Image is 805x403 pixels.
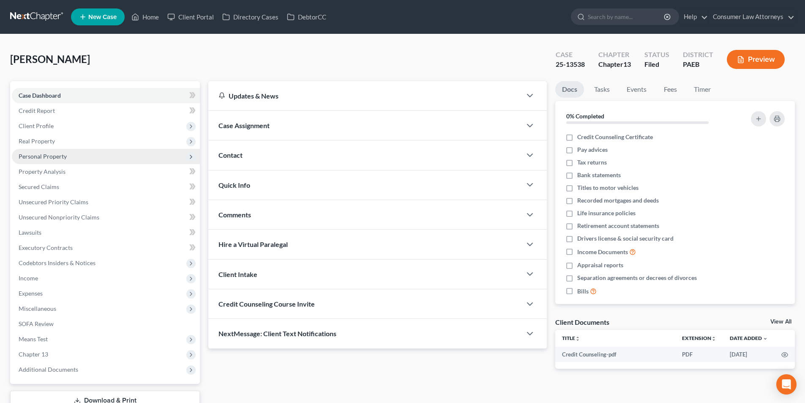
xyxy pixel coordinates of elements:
span: Unsecured Nonpriority Claims [19,214,99,221]
a: Lawsuits [12,225,200,240]
a: Help [679,9,708,25]
span: Miscellaneous [19,305,56,312]
td: Credit Counseling-pdf [555,347,675,362]
a: Consumer Law Attorneys [709,9,794,25]
div: District [683,50,713,60]
a: Unsecured Nonpriority Claims [12,210,200,225]
div: Client Documents [555,318,609,326]
a: Extensionunfold_more [682,335,716,341]
span: Unsecured Priority Claims [19,198,88,206]
a: Client Portal [163,9,218,25]
a: View All [770,319,791,325]
span: Comments [218,211,251,219]
span: Property Analysis [19,168,65,175]
div: Chapter [598,50,631,60]
span: Separation agreements or decrees of divorces [577,274,697,282]
span: Means Test [19,335,48,343]
span: Credit Report [19,107,55,114]
a: Unsecured Priority Claims [12,195,200,210]
td: [DATE] [723,347,775,362]
div: Filed [644,60,669,69]
i: unfold_more [711,336,716,341]
span: NextMessage: Client Text Notifications [218,329,336,337]
a: Property Analysis [12,164,200,179]
span: Life insurance policies [577,209,636,217]
span: Credit Counseling Course Invite [218,300,315,308]
span: Secured Claims [19,183,59,190]
a: Events [620,81,653,98]
span: Additional Documents [19,366,78,373]
a: Credit Report [12,103,200,118]
div: Open Intercom Messenger [776,374,797,395]
span: Lawsuits [19,229,41,236]
span: Income [19,274,38,282]
div: Updates & News [218,91,511,100]
span: Case Assignment [218,121,270,129]
a: Date Added expand_more [730,335,768,341]
span: Credit Counseling Certificate [577,133,653,141]
span: Bank statements [577,171,621,179]
span: Quick Info [218,181,250,189]
span: 13 [623,60,631,68]
td: PDF [675,347,723,362]
strong: 0% Completed [566,112,604,120]
a: SOFA Review [12,316,200,332]
a: Tasks [587,81,617,98]
div: Case [556,50,585,60]
span: Client Profile [19,122,54,129]
div: Chapter [598,60,631,69]
span: SOFA Review [19,320,54,327]
span: Hire a Virtual Paralegal [218,240,288,248]
span: Drivers license & social security card [577,234,674,243]
a: Timer [687,81,718,98]
a: Titleunfold_more [562,335,580,341]
a: DebtorCC [283,9,330,25]
span: Titles to motor vehicles [577,184,639,192]
span: Appraisal reports [577,261,623,269]
span: Retirement account statements [577,222,659,230]
a: Home [127,9,163,25]
span: Bills [577,287,589,296]
span: Codebtors Insiders & Notices [19,259,96,266]
a: Case Dashboard [12,88,200,103]
span: [PERSON_NAME] [10,53,90,65]
span: Income Documents [577,248,628,256]
a: Executory Contracts [12,240,200,255]
span: Real Property [19,137,55,145]
span: Pay advices [577,145,608,154]
span: Tax returns [577,158,607,167]
div: Status [644,50,669,60]
span: Executory Contracts [19,244,73,251]
span: Expenses [19,290,43,297]
a: Docs [555,81,584,98]
i: unfold_more [575,336,580,341]
a: Secured Claims [12,179,200,195]
div: 25-13538 [556,60,585,69]
span: Recorded mortgages and deeds [577,196,659,205]
a: Fees [657,81,684,98]
i: expand_more [763,336,768,341]
span: Case Dashboard [19,92,61,99]
button: Preview [727,50,785,69]
span: Client Intake [218,270,257,278]
div: PAEB [683,60,713,69]
span: Contact [218,151,243,159]
span: New Case [88,14,117,20]
span: Chapter 13 [19,351,48,358]
input: Search by name... [588,9,665,25]
a: Directory Cases [218,9,283,25]
span: Personal Property [19,153,67,160]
